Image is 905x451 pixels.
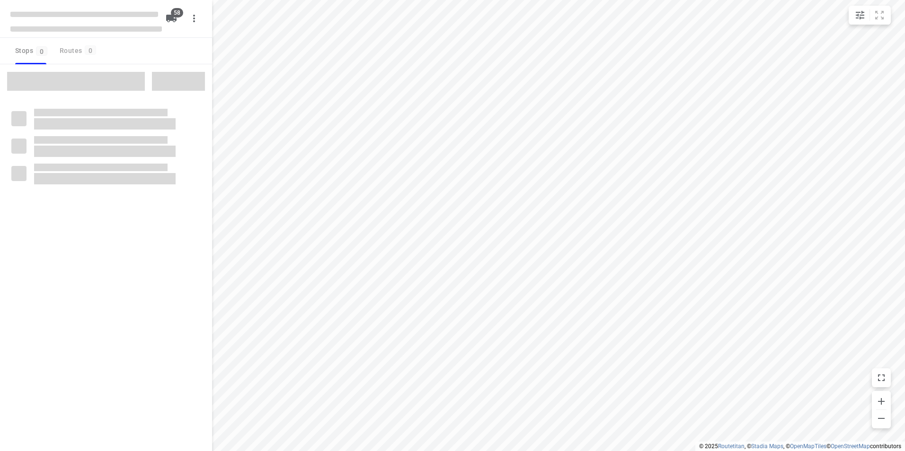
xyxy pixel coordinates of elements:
[751,443,783,450] a: Stadia Maps
[718,443,745,450] a: Routetitan
[831,443,870,450] a: OpenStreetMap
[849,6,891,25] div: small contained button group
[790,443,826,450] a: OpenMapTiles
[699,443,901,450] li: © 2025 , © , © © contributors
[851,6,870,25] button: Map settings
